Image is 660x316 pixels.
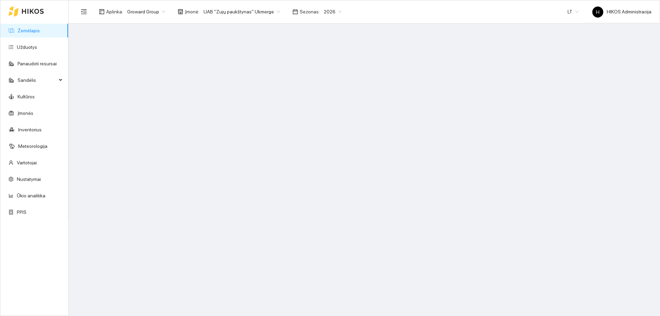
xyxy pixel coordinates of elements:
[293,9,298,14] span: calendar
[203,7,280,17] span: UAB "Zujų paukštynas" Ukmerge
[17,160,37,165] a: Vartotojai
[127,7,165,17] span: Groward Group
[324,7,342,17] span: 2026
[18,143,47,149] a: Meteorologija
[99,9,104,14] span: layout
[17,209,26,215] a: PPIS
[18,61,57,66] a: Panaudoti resursai
[185,8,199,15] span: Įmonė :
[17,176,41,182] a: Nustatymai
[592,9,651,14] span: HIKOS Administracija
[106,8,123,15] span: Aplinka :
[596,7,599,18] span: H
[17,44,37,50] a: Užduotys
[18,94,35,99] a: Kultūros
[178,9,183,14] span: shop
[17,193,45,198] a: Ūkio analitika
[18,110,33,116] a: Įmonės
[81,9,87,15] span: menu-fold
[18,28,40,33] a: Žemėlapis
[18,127,42,132] a: Inventorius
[18,73,57,87] span: Sandėlis
[77,5,91,19] button: menu-fold
[300,8,320,15] span: Sezonas :
[568,7,579,17] span: LT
